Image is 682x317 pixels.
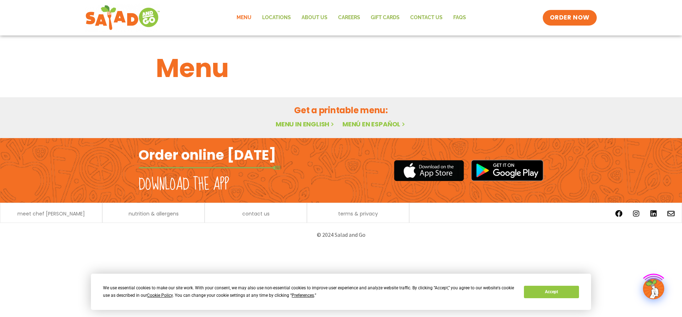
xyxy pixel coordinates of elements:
[139,175,229,195] h2: Download the app
[231,10,257,26] a: Menu
[156,49,526,87] h1: Menu
[257,10,296,26] a: Locations
[276,120,335,129] a: Menu in English
[394,159,464,182] img: appstore
[142,230,540,240] p: © 2024 Salad and Go
[156,104,526,116] h2: Get a printable menu:
[103,284,515,299] div: We use essential cookies to make our site work. With your consent, we may also use non-essential ...
[296,10,333,26] a: About Us
[471,160,543,181] img: google_play
[543,10,597,26] a: ORDER NOW
[338,211,378,216] a: terms & privacy
[448,10,471,26] a: FAQs
[139,146,276,164] h2: Order online [DATE]
[91,274,591,310] div: Cookie Consent Prompt
[550,13,590,22] span: ORDER NOW
[524,286,579,298] button: Accept
[17,211,85,216] a: meet chef [PERSON_NAME]
[333,10,366,26] a: Careers
[366,10,405,26] a: GIFT CARDS
[85,4,160,32] img: new-SAG-logo-768×292
[242,211,270,216] a: contact us
[129,211,179,216] a: nutrition & allergens
[139,166,281,170] img: fork
[231,10,471,26] nav: Menu
[147,293,173,298] span: Cookie Policy
[292,293,314,298] span: Preferences
[405,10,448,26] a: Contact Us
[342,120,406,129] a: Menú en español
